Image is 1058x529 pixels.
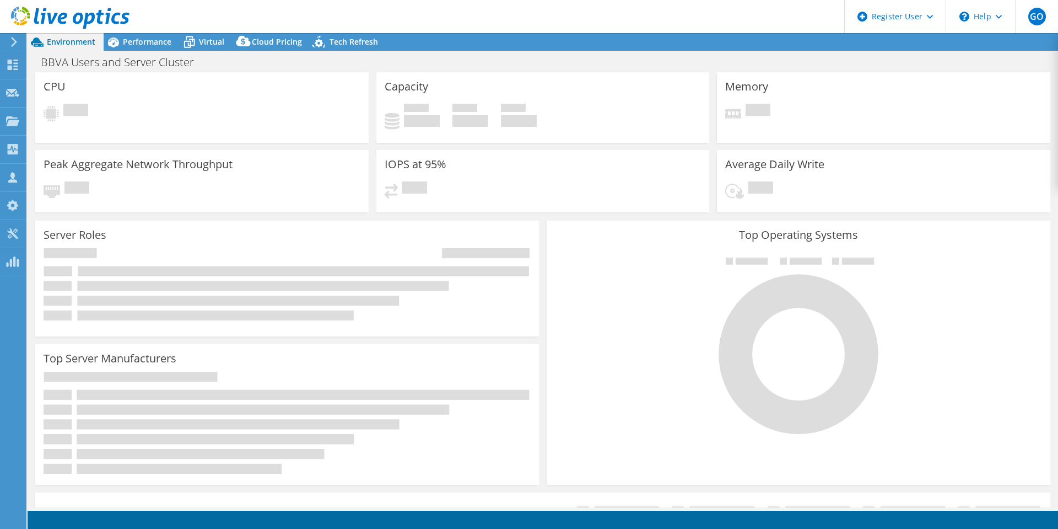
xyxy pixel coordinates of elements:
[452,104,477,115] span: Free
[404,115,440,127] h4: 0 GiB
[555,229,1042,241] h3: Top Operating Systems
[501,115,537,127] h4: 0 GiB
[725,81,768,93] h3: Memory
[64,181,89,196] span: Pending
[452,115,488,127] h4: 0 GiB
[385,158,446,170] h3: IOPS at 95%
[385,81,428,93] h3: Capacity
[404,104,429,115] span: Used
[44,158,233,170] h3: Peak Aggregate Network Throughput
[402,181,427,196] span: Pending
[725,158,824,170] h3: Average Daily Write
[1028,8,1046,25] span: GO
[501,104,526,115] span: Total
[123,36,171,47] span: Performance
[330,36,378,47] span: Tech Refresh
[959,12,969,22] svg: \n
[63,104,88,119] span: Pending
[252,36,302,47] span: Cloud Pricing
[47,36,95,47] span: Environment
[44,81,66,93] h3: CPU
[199,36,224,47] span: Virtual
[746,104,770,119] span: Pending
[44,229,106,241] h3: Server Roles
[748,181,773,196] span: Pending
[44,352,176,365] h3: Top Server Manufacturers
[36,56,211,68] h1: BBVA Users and Server Cluster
